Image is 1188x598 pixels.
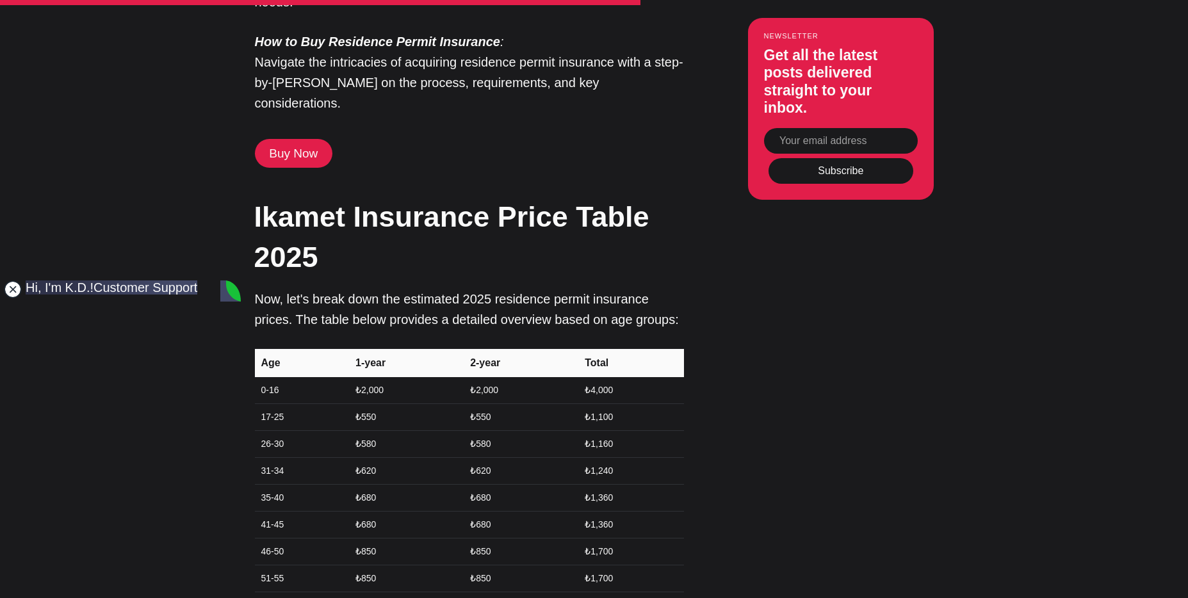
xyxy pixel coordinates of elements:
td: 41-45 [255,512,348,538]
td: 26-30 [255,431,348,458]
td: ₺550 [462,404,577,431]
td: ₺4,000 [577,377,683,404]
td: ₺1,700 [577,538,683,565]
td: ₺1,360 [577,512,683,538]
strong: How to Buy Residence Permit Insurance [255,35,500,49]
td: ₺1,100 [577,404,683,431]
td: ₺580 [348,431,462,458]
em: : [255,35,504,49]
td: ₺850 [348,538,462,565]
td: 0-16 [255,377,348,404]
td: ₺620 [348,458,462,485]
input: Your email address [764,128,918,154]
td: 31-34 [255,458,348,485]
th: 1-year [348,349,462,377]
td: ₺680 [348,485,462,512]
small: Newsletter [764,32,918,40]
td: ₺2,000 [348,377,462,404]
td: ₺1,700 [577,565,683,592]
td: 46-50 [255,538,348,565]
td: ₺1,160 [577,431,683,458]
p: Navigate the intricacies of acquiring residence permit insurance with a step-by-[PERSON_NAME] on ... [255,31,684,113]
a: Buy Now [255,139,333,168]
p: Now, let's break down the estimated 2025 residence permit insurance prices. The table below provi... [255,289,684,330]
th: Total [577,349,683,377]
td: 17-25 [255,404,348,431]
td: ₺850 [462,565,577,592]
td: ₺620 [462,458,577,485]
h3: Get all the latest posts delivered straight to your inbox. [764,47,918,117]
h2: Ikamet Insurance Price Table 2025 [254,197,683,277]
td: ₺680 [462,512,577,538]
td: 35-40 [255,485,348,512]
td: ₺1,360 [577,485,683,512]
td: ₺1,240 [577,458,683,485]
td: ₺2,000 [462,377,577,404]
th: Age [255,349,348,377]
td: ₺680 [348,512,462,538]
button: Subscribe [769,159,913,184]
td: ₺550 [348,404,462,431]
th: 2-year [462,349,577,377]
td: ₺680 [462,485,577,512]
td: ₺580 [462,431,577,458]
td: 51-55 [255,565,348,592]
td: ₺850 [348,565,462,592]
td: ₺850 [462,538,577,565]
